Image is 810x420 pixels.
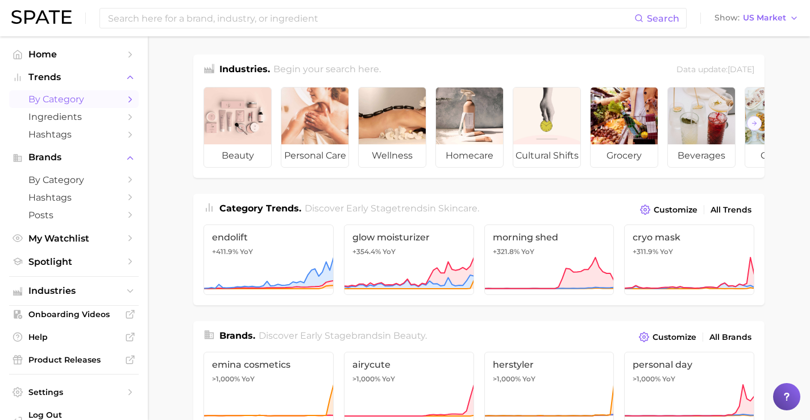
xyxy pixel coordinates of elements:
[662,375,675,384] span: YoY
[281,87,349,168] a: personal care
[9,328,139,346] a: Help
[438,203,477,214] span: skincare
[212,247,238,256] span: +411.9%
[9,253,139,271] a: Spotlight
[28,49,119,60] span: Home
[28,410,130,420] span: Log Out
[212,232,325,243] span: endolift
[513,144,580,167] span: cultural shifts
[668,144,735,167] span: beverages
[383,247,396,256] span: YoY
[358,87,426,168] a: wellness
[708,202,754,218] a: All Trends
[647,13,679,24] span: Search
[28,256,119,267] span: Spotlight
[28,111,119,122] span: Ingredients
[660,247,673,256] span: YoY
[493,359,606,370] span: herstyler
[9,126,139,143] a: Hashtags
[667,87,736,168] a: beverages
[9,149,139,166] button: Brands
[219,63,270,78] h1: Industries.
[624,224,754,295] a: cryo mask+311.9% YoY
[521,247,534,256] span: YoY
[9,69,139,86] button: Trends
[9,230,139,247] a: My Watchlist
[484,224,614,295] a: morning shed+321.8% YoY
[707,330,754,345] a: All Brands
[281,144,348,167] span: personal care
[747,116,762,131] button: Scroll Right
[637,202,700,218] button: Customize
[28,233,119,244] span: My Watchlist
[28,192,119,203] span: Hashtags
[590,87,658,168] a: grocery
[259,330,427,341] span: Discover Early Stage brands in .
[711,205,751,215] span: All Trends
[633,247,658,256] span: +311.9%
[435,87,504,168] a: homecare
[28,72,119,82] span: Trends
[28,332,119,342] span: Help
[28,210,119,221] span: Posts
[28,152,119,163] span: Brands
[9,189,139,206] a: Hashtags
[352,247,381,256] span: +354.4%
[28,174,119,185] span: by Category
[352,375,380,383] span: >1,000%
[28,309,119,319] span: Onboarding Videos
[240,247,253,256] span: YoY
[591,144,658,167] span: grocery
[11,10,72,24] img: SPATE
[654,205,697,215] span: Customize
[9,282,139,300] button: Industries
[715,15,740,21] span: Show
[219,330,255,341] span: Brands .
[28,286,119,296] span: Industries
[743,15,786,21] span: US Market
[633,232,746,243] span: cryo mask
[219,203,301,214] span: Category Trends .
[28,129,119,140] span: Hashtags
[382,375,395,384] span: YoY
[352,359,466,370] span: airycute
[709,332,751,342] span: All Brands
[212,359,325,370] span: emina cosmetics
[28,94,119,105] span: by Category
[28,355,119,365] span: Product Releases
[493,375,521,383] span: >1,000%
[493,232,606,243] span: morning shed
[9,206,139,224] a: Posts
[107,9,634,28] input: Search here for a brand, industry, or ingredient
[9,108,139,126] a: Ingredients
[305,203,479,214] span: Discover Early Stage trends in .
[653,332,696,342] span: Customize
[9,90,139,108] a: by Category
[712,11,801,26] button: ShowUS Market
[676,63,754,78] div: Data update: [DATE]
[352,232,466,243] span: glow moisturizer
[9,384,139,401] a: Settings
[9,171,139,189] a: by Category
[633,375,661,383] span: >1,000%
[359,144,426,167] span: wellness
[203,224,334,295] a: endolift+411.9% YoY
[344,224,474,295] a: glow moisturizer+354.4% YoY
[9,306,139,323] a: Onboarding Videos
[513,87,581,168] a: cultural shifts
[636,329,699,345] button: Customize
[242,375,255,384] span: YoY
[9,45,139,63] a: Home
[633,359,746,370] span: personal day
[203,87,272,168] a: beauty
[493,247,520,256] span: +321.8%
[393,330,425,341] span: beauty
[28,387,119,397] span: Settings
[273,63,381,78] h2: Begin your search here.
[522,375,535,384] span: YoY
[204,144,271,167] span: beauty
[436,144,503,167] span: homecare
[9,351,139,368] a: Product Releases
[212,375,240,383] span: >1,000%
